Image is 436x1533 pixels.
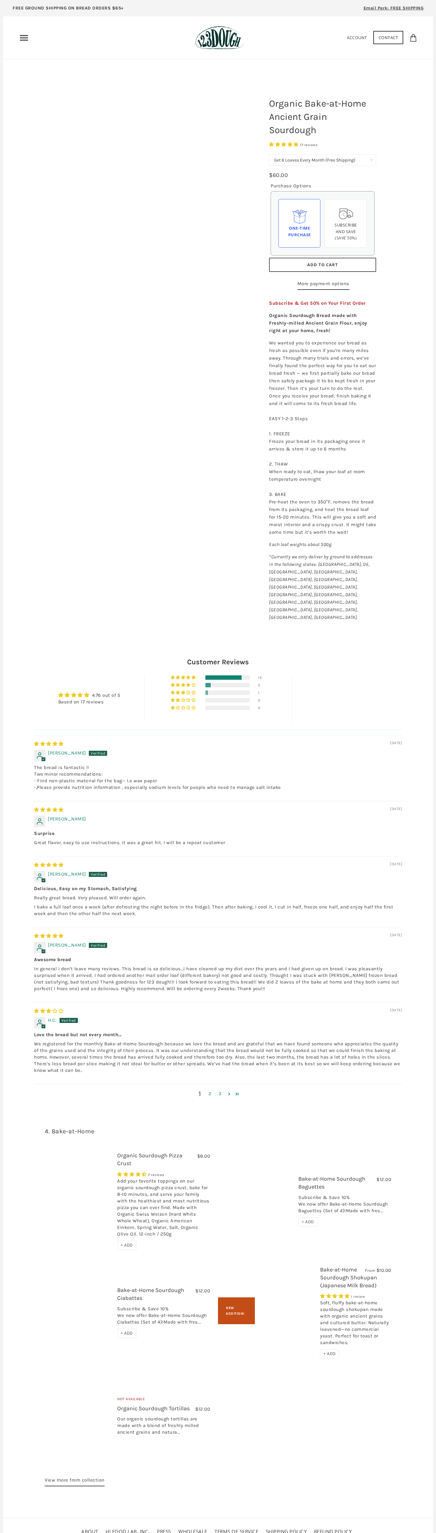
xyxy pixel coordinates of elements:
[48,871,86,877] span: [PERSON_NAME]
[347,35,367,40] a: Account
[171,690,197,695] div: 6% (1) reviews with 3 star rating
[390,740,402,746] span: [DATE]
[45,1128,95,1135] a: 4. Bake-at-Home
[34,830,402,837] b: Surprise
[258,675,266,680] div: 14
[58,699,120,705] div: Based on 17 reviews
[197,1153,210,1159] span: $8.00
[117,1178,210,1241] div: Add your favorite toppings on our organic sourdough pizza crust, bake for 8-10 minutes, and serve...
[34,862,64,868] span: 5 star review
[226,1168,290,1233] a: Bake-at-Home Sourdough Baguettes
[58,691,120,699] div: Average rating is 4.76 stars
[390,806,402,812] span: [DATE]
[117,1287,184,1301] a: Bake-at-Home Sourdough Ciabattas
[34,904,402,917] p: I bake a full loaf once a week (after defrosting the night before in the fridge). Then after baki...
[390,861,402,867] span: [DATE]
[45,1476,105,1486] a: View more from collection
[271,182,311,190] legend: Purchase Options
[48,1017,56,1023] span: H.C.
[34,966,402,992] p: In general I don’t leave many reviews. This bread is so delicious…I have cleaned up my diet over ...
[48,750,86,756] span: [PERSON_NAME]
[320,1349,339,1359] div: + ADD
[218,1297,255,1324] div: New Addition!
[307,262,338,267] span: Add to Cart
[13,5,124,12] p: FREE GROUND SHIPPING ON BREAD ORDERS $65+
[34,657,402,667] h2: Customer Reviews
[34,1031,402,1038] b: Love the bread but not every month...
[320,1300,391,1349] div: Soft, fluffy bake-at-home sourdough shokupan made with organic ancient grains and cultured butter...
[205,1090,215,1097] a: Page 2
[335,235,357,241] span: (Save 50%)
[32,91,244,220] a: Organic Bake-at-Home Ancient Grain Sourdough
[45,1168,109,1233] a: Organic Sourdough Pizza Crust
[258,690,266,695] div: 1
[264,94,381,140] h1: Organic Bake-at-Home Ancient Grain Sourdough
[148,1173,164,1177] span: 7 reviews
[117,1172,148,1177] span: 4.29 stars
[195,1406,210,1412] span: $12.00
[284,225,315,238] div: One-time Purchase
[335,222,357,234] span: Subscribe and save
[269,554,373,620] em: *Currently we only deliver by ground to addresses in the following states: [GEOGRAPHIC_DATA], DE,...
[324,1351,336,1356] span: + ADD
[269,542,332,547] em: Each loaf weights about 500g.
[34,933,64,939] span: 5 star review
[34,885,402,892] b: Delicious, Easy on my Stomach, Satisfying
[117,1405,190,1412] a: Organic Sourdough Tortillas
[117,1396,210,1405] div: Not Available
[34,807,64,813] span: 5 star review
[48,942,86,948] span: [PERSON_NAME]
[3,3,133,16] a: FREE GROUND SHIPPING ON BREAD ORDERS $65+
[320,1266,377,1289] a: Bake-at-Home Sourdough Shokupan (Japanese Milk Bread)
[19,33,29,43] nav: Primary
[269,258,376,272] button: Add to Cart
[269,313,367,333] strong: Organic Sourdough Bread made with Freshly-milled Ancient Grain Flour, enjoy right at your home, f...
[121,1242,133,1248] span: + ADD
[298,1194,391,1217] div: Subscribe & Save 10% We now offer Bake-at-Home Sourdough Baguettes (Set of 4)!Made with fres...
[364,5,424,11] span: Email Perk: FREE SHIPPING
[117,1416,210,1439] div: Our organic sourdough tortillas are made with a blend of freshly milled ancient grains and natura...
[269,339,376,536] p: We wanted you to experience our bread as fresh as possible even if you’re many miles away. Throug...
[351,1295,365,1299] span: 1 review
[300,143,318,147] span: 17 reviews
[34,1008,64,1014] span: 3 star review
[233,1090,241,1098] a: Page 4
[258,683,266,687] div: 2
[376,1177,391,1182] span: $12.00
[34,956,402,963] b: Awesome bread
[320,1293,351,1299] span: 5.00 stars
[263,1287,312,1337] a: Bake-at-Home Sourdough Shokupan (Japanese Milk Bread)
[171,675,197,680] div: 82% (14) reviews with 5 star rating
[390,932,402,938] span: [DATE]
[373,31,404,44] a: Contact
[34,741,64,747] span: 5 star review
[269,300,366,306] span: Subscribe & Get 50% on Your First Order
[117,1152,182,1167] a: Organic Sourdough Pizza Crust
[269,171,288,180] div: $60.00
[297,280,349,290] a: More payment options
[117,1329,136,1338] div: + ADD
[215,1090,225,1097] a: Page 3
[390,1007,402,1013] span: [DATE]
[45,1374,109,1460] a: Organic Sourdough Tortillas
[34,839,402,846] p: Great flavor, easy to use instructions. It was a great hit. I will be a repeat customer
[117,1241,136,1250] div: + ADD
[195,1288,210,1294] span: $12.00
[34,1041,402,1074] p: We registered for the monthly Bake-at-Home Sourdough because we love the bread and are grateful t...
[171,683,197,687] div: 12% (2) reviews with 4 star rating
[376,1267,391,1273] span: $10.00
[365,1268,375,1273] span: From
[302,1219,314,1225] span: + ADD
[48,816,86,822] span: [PERSON_NAME]
[34,764,402,791] p: The bread is fantastic !! Two minor recommendations: - Find non-plastic material for the bag-- I....
[121,1330,133,1336] span: + ADD
[225,1090,233,1098] a: Page 2
[34,895,402,901] p: Really great bread. Very pleased. Will order again.
[298,1217,318,1227] div: + ADD
[269,142,300,147] span: 4.76 stars
[117,1306,210,1329] div: Subscribe & Save 10% We now offer Bake-at-Home Sourdough Ciabattas (Set of 4)!Made with fres...
[354,3,433,16] a: Email Perk: FREE SHIPPING
[92,692,120,698] a: 4.76 out of 5
[298,1175,365,1190] a: Bake-at-Home Sourdough Baguettes
[195,26,244,50] img: 123Dough Bakery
